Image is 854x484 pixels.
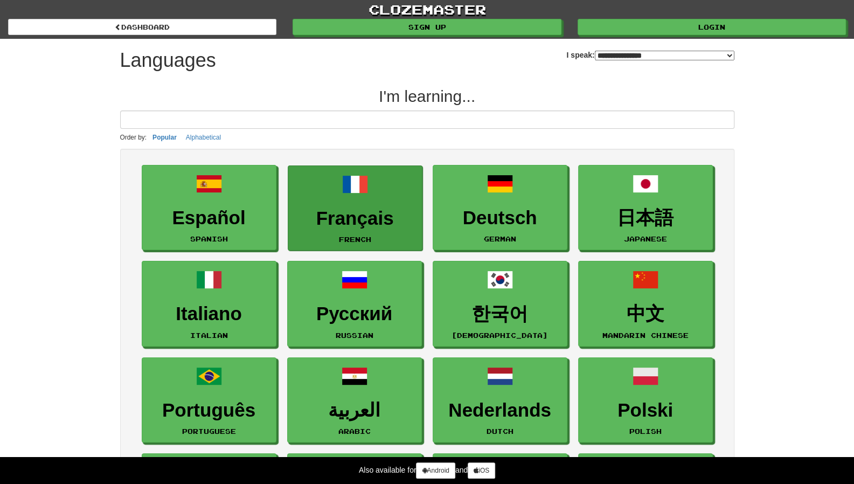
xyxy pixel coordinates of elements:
a: 中文Mandarin Chinese [578,261,713,347]
a: PortuguêsPortuguese [142,357,276,443]
h3: 한국어 [439,303,561,324]
a: PolskiPolish [578,357,713,443]
label: I speak: [566,50,734,60]
h3: العربية [293,400,416,421]
small: Portuguese [182,427,236,435]
h3: Polski [584,400,707,421]
a: 日本語Japanese [578,165,713,251]
h3: Deutsch [439,208,561,229]
a: ItalianoItalian [142,261,276,347]
small: Italian [190,331,228,339]
small: Dutch [487,427,513,435]
a: NederlandsDutch [433,357,567,443]
a: 한국어[DEMOGRAPHIC_DATA] [433,261,567,347]
small: French [339,236,371,243]
small: Spanish [190,235,228,243]
a: Android [416,462,455,479]
a: Sign up [293,19,561,35]
h3: Português [148,400,270,421]
h3: Italiano [148,303,270,324]
a: DeutschGerman [433,165,567,251]
small: Russian [336,331,373,339]
h3: Русский [293,303,416,324]
a: РусскийRussian [287,261,422,347]
h3: 中文 [584,303,707,324]
small: Japanese [624,235,667,243]
a: iOS [468,462,495,479]
small: Polish [629,427,662,435]
h3: 日本語 [584,208,707,229]
small: [DEMOGRAPHIC_DATA] [452,331,548,339]
a: FrançaisFrench [288,165,422,251]
a: العربيةArabic [287,357,422,443]
a: EspañolSpanish [142,165,276,251]
a: dashboard [8,19,276,35]
select: I speak: [595,51,734,60]
h3: Français [294,208,416,229]
a: Login [578,19,846,35]
small: Order by: [120,134,147,141]
h1: Languages [120,50,216,71]
button: Popular [149,132,180,143]
h3: Nederlands [439,400,561,421]
small: German [484,235,516,243]
small: Mandarin Chinese [602,331,689,339]
small: Arabic [338,427,371,435]
button: Alphabetical [183,132,224,143]
h2: I'm learning... [120,87,734,105]
h3: Español [148,208,270,229]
